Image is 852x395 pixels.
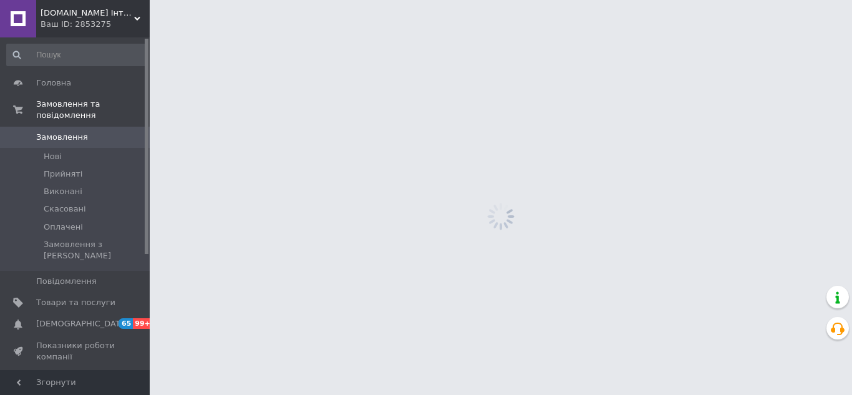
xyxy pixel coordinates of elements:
img: spinner_grey-bg-hcd09dd2d8f1a785e3413b09b97f8118e7.gif [484,200,518,233]
span: Замовлення з [PERSON_NAME] [44,239,146,261]
input: Пошук [6,44,147,66]
span: Головна [36,77,71,89]
span: [DEMOGRAPHIC_DATA] [36,318,128,329]
span: Показники роботи компанії [36,340,115,363]
span: 99+ [133,318,153,329]
span: Profblesk.com.ua Інтернет-магазин професійної косметики. "Безкоштовна доставка від 1199 грн" [41,7,134,19]
span: Нові [44,151,62,162]
span: Замовлення [36,132,88,143]
span: Скасовані [44,203,86,215]
span: 65 [119,318,133,329]
div: Ваш ID: 2853275 [41,19,150,30]
span: Виконані [44,186,82,197]
span: Товари та послуги [36,297,115,308]
span: Прийняті [44,168,82,180]
span: Оплачені [44,222,83,233]
span: Замовлення та повідомлення [36,99,150,121]
span: Повідомлення [36,276,97,287]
